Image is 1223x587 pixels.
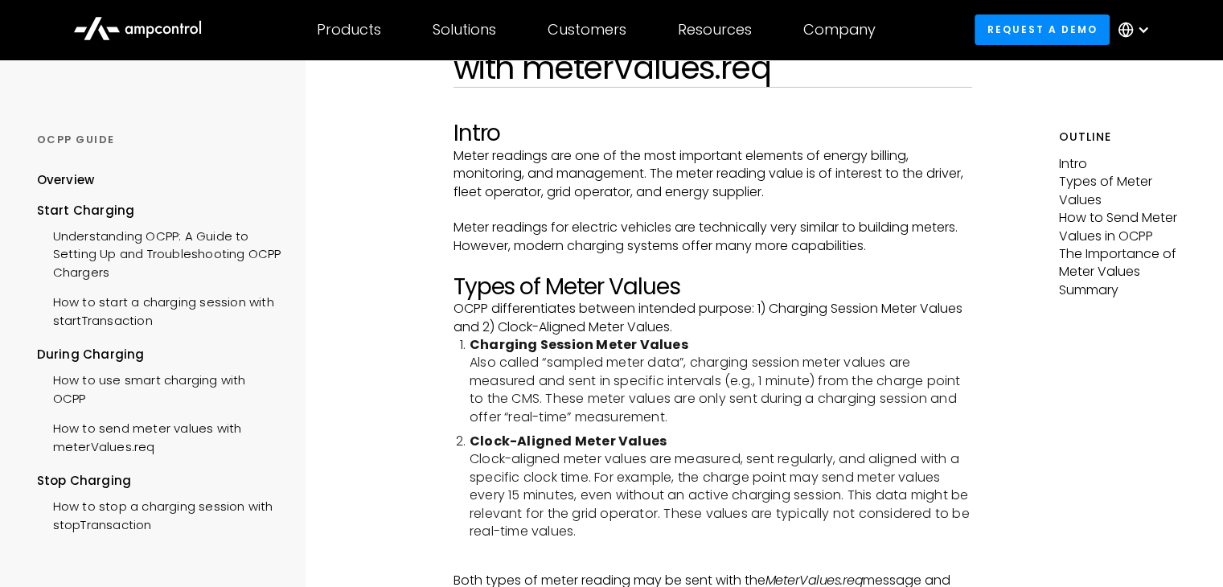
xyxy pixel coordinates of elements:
a: Overview [37,171,95,201]
p: OCPP differentiates between intended purpose: 1) Charging Session Meter Values and 2) Clock-Align... [453,300,972,336]
h5: Outline [1059,129,1187,146]
div: Company [803,21,876,39]
div: Customers [548,21,626,39]
p: Types of Meter Values [1059,173,1187,209]
div: Resources [678,21,752,39]
div: During Charging [37,346,281,363]
li: Also called “sampled meter data”, charging session meter values are measured and sent in specific... [470,336,972,426]
div: Stop Charging [37,472,281,490]
strong: Charging Session Meter Values [470,335,688,354]
div: Start Charging [37,202,281,220]
a: How to send meter values with meterValues.req [37,412,281,460]
p: ‍ [453,201,972,219]
a: How to use smart charging with OCPP [37,363,281,412]
p: Meter readings are one of the most important elements of energy billing, monitoring, and manageme... [453,147,972,201]
p: The Importance of Meter Values [1059,245,1187,281]
p: ‍ [453,255,972,273]
h2: Types of Meter Values [453,273,972,301]
li: Clock-aligned meter values are measured, sent regularly, and aligned with a specific clock time. ... [470,433,972,540]
div: Products [317,21,381,39]
p: ‍ [453,554,972,572]
h1: How to send meter values with meterValues.req [453,10,972,87]
strong: Clock-Aligned Meter Values [470,432,667,450]
div: Overview [37,171,95,189]
p: How to Send Meter Values in OCPP [1059,209,1187,245]
p: Meter readings for electric vehicles are technically very similar to building meters. However, mo... [453,219,972,255]
a: How to start a charging session with startTransaction [37,285,281,334]
div: Solutions [433,21,496,39]
div: OCPP GUIDE [37,133,281,147]
p: Intro [1059,155,1187,173]
h2: Intro [453,120,972,147]
a: Request a demo [975,14,1110,44]
a: How to stop a charging session with stopTransaction [37,490,281,538]
a: Understanding OCPP: A Guide to Setting Up and Troubleshooting OCPP Chargers [37,220,281,285]
p: Summary [1059,281,1187,299]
